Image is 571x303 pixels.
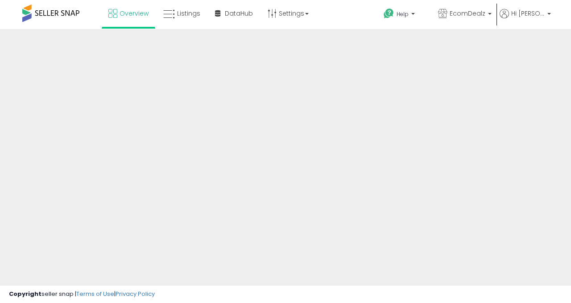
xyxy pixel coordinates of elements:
[511,9,545,18] span: Hi [PERSON_NAME]
[450,9,485,18] span: EcomDealz
[9,290,155,299] div: seller snap | |
[383,8,394,19] i: Get Help
[397,10,409,18] span: Help
[377,1,430,29] a: Help
[177,9,200,18] span: Listings
[76,290,114,298] a: Terms of Use
[500,9,551,29] a: Hi [PERSON_NAME]
[120,9,149,18] span: Overview
[9,290,41,298] strong: Copyright
[116,290,155,298] a: Privacy Policy
[225,9,253,18] span: DataHub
